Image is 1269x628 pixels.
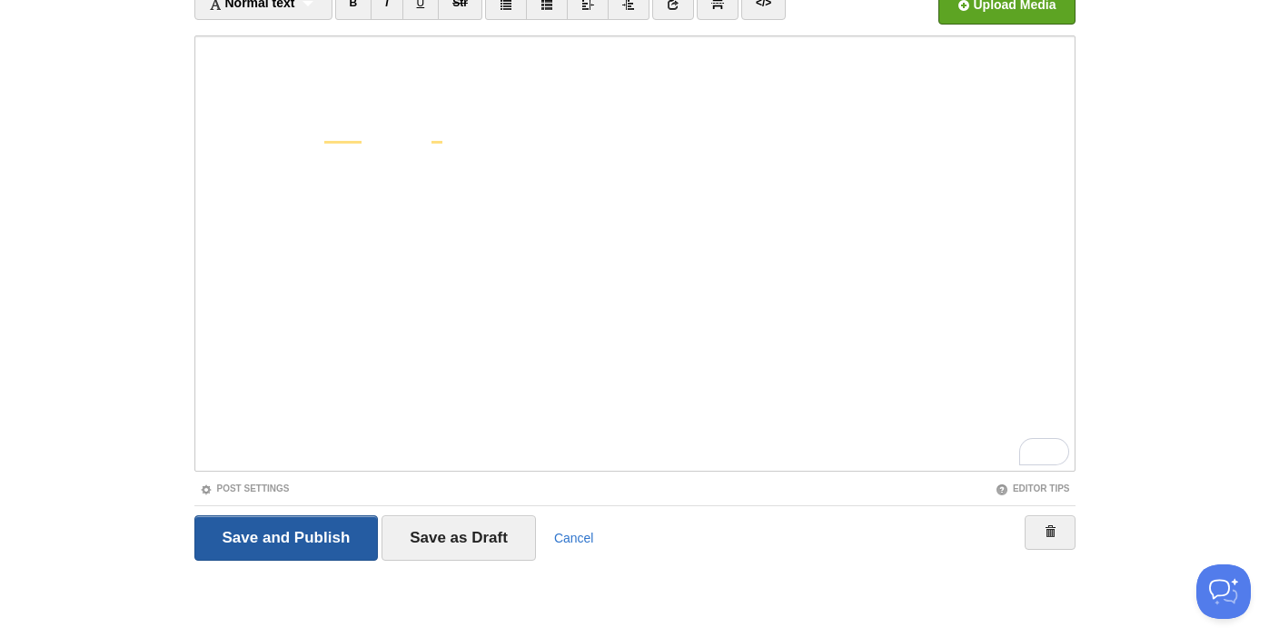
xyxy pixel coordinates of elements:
[996,483,1070,493] a: Editor Tips
[554,531,594,545] a: Cancel
[194,515,379,561] input: Save and Publish
[382,515,536,561] input: Save as Draft
[200,483,290,493] a: Post Settings
[1196,564,1251,619] iframe: Help Scout Beacon - Open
